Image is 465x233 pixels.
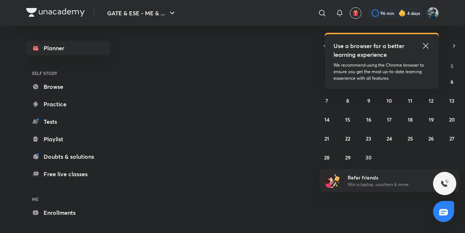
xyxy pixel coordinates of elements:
[333,42,406,59] h5: Use a browser for a better learning experience
[321,133,333,144] button: September 21, 2025
[449,116,455,123] abbr: September 20, 2025
[363,114,375,125] button: September 16, 2025
[345,116,350,123] abbr: September 15, 2025
[321,151,333,163] button: September 28, 2025
[26,97,110,111] a: Practice
[348,174,437,181] h6: Refer friends
[404,95,416,106] button: September 11, 2025
[321,114,333,125] button: September 14, 2025
[446,133,458,144] button: September 27, 2025
[408,135,413,142] abbr: September 25, 2025
[26,132,110,146] a: Playlist
[363,95,375,106] button: September 9, 2025
[404,133,416,144] button: September 25, 2025
[26,41,110,55] a: Planner
[450,63,453,70] abbr: Saturday
[26,79,110,94] a: Browse
[387,97,392,104] abbr: September 10, 2025
[333,62,430,82] p: We recommend using the Chrome browser to ensure you get the most up-to-date learning experience w...
[352,10,359,16] img: avatar
[384,133,395,144] button: September 24, 2025
[446,95,458,106] button: September 13, 2025
[325,97,328,104] abbr: September 7, 2025
[342,151,353,163] button: September 29, 2025
[366,116,371,123] abbr: September 16, 2025
[399,9,406,17] img: streak
[342,95,353,106] button: September 8, 2025
[26,8,85,17] img: Company Logo
[384,114,395,125] button: September 17, 2025
[324,154,329,161] abbr: September 28, 2025
[429,116,434,123] abbr: September 19, 2025
[345,154,351,161] abbr: September 29, 2025
[26,149,110,164] a: Doubts & solutions
[324,135,329,142] abbr: September 21, 2025
[342,114,353,125] button: September 15, 2025
[26,67,110,79] h6: SELF STUDY
[425,133,437,144] button: September 26, 2025
[345,135,350,142] abbr: September 22, 2025
[26,8,85,19] a: Company Logo
[324,116,329,123] abbr: September 14, 2025
[321,95,333,106] button: September 7, 2025
[440,179,449,188] img: ttu
[408,116,413,123] abbr: September 18, 2025
[325,173,340,188] img: referral
[446,76,458,87] button: September 6, 2025
[425,95,437,106] button: September 12, 2025
[429,97,433,104] abbr: September 12, 2025
[346,97,349,104] abbr: September 8, 2025
[103,6,181,20] button: GATE & ESE - ME & ...
[363,151,375,163] button: September 30, 2025
[449,97,454,104] abbr: September 13, 2025
[26,205,110,220] a: Enrollments
[363,133,375,144] button: September 23, 2025
[387,135,392,142] abbr: September 24, 2025
[426,7,439,19] img: Vinay Upadhyay
[365,154,372,161] abbr: September 30, 2025
[450,78,453,85] abbr: September 6, 2025
[26,114,110,129] a: Tests
[350,7,361,19] button: avatar
[366,135,371,142] abbr: September 23, 2025
[425,114,437,125] button: September 19, 2025
[26,193,110,205] h6: ME
[26,167,110,181] a: Free live classes
[404,114,416,125] button: September 18, 2025
[342,133,353,144] button: September 22, 2025
[384,95,395,106] button: September 10, 2025
[367,97,370,104] abbr: September 9, 2025
[428,135,434,142] abbr: September 26, 2025
[449,135,454,142] abbr: September 27, 2025
[387,116,392,123] abbr: September 17, 2025
[446,114,458,125] button: September 20, 2025
[348,181,437,188] p: Win a laptop, vouchers & more
[408,97,412,104] abbr: September 11, 2025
